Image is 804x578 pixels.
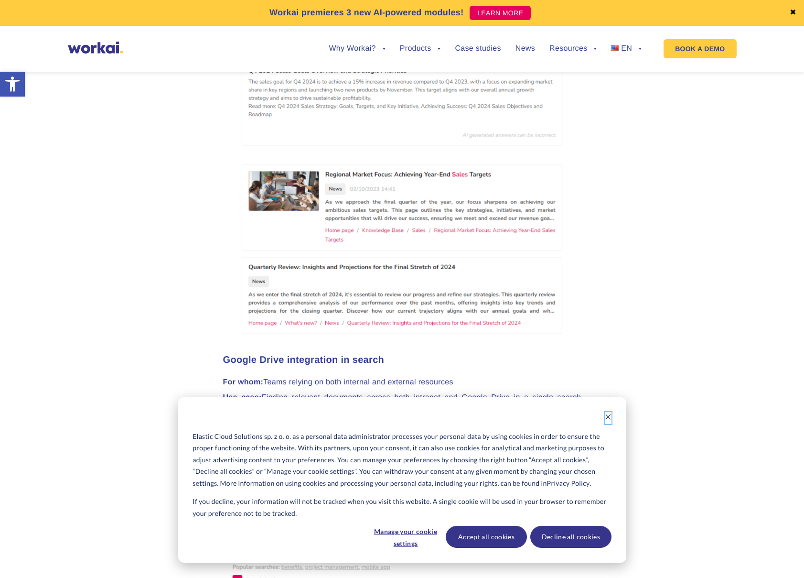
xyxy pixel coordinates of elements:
p: Workai premieres 3 new AI-powered modules! [269,6,464,19]
strong: Google Drive integration in search [223,355,385,365]
iframe: Popup CTA [5,496,263,573]
span: EN [621,44,632,53]
div: Cookie banner [178,397,626,563]
a: EN [611,45,642,53]
p: Teams relying on both internal and external resources Finding relevant documents across both intr... [223,375,581,513]
a: LEARN MORE [470,6,531,20]
strong: For whom: [223,378,264,386]
a: Resources [549,45,597,53]
p: Elastic Cloud Solutions sp. z o. o. as a personal data administrator processes your personal data... [193,431,611,490]
a: ✖ [790,9,796,17]
a: Privacy Policy [547,478,590,490]
button: Dismiss cookie banner [605,412,611,424]
button: Decline all cookies [530,526,611,548]
button: Manage your cookie settings [369,526,442,548]
strong: Use case: [223,393,262,402]
a: Products [400,45,441,53]
a: News [515,45,535,53]
a: BOOK A DEMO [664,39,736,58]
a: Case studies [455,45,501,53]
a: Why Workai? [329,45,385,53]
p: If you decline, your information will not be tracked when you visit this website. A single cookie... [193,496,611,519]
button: Accept all cookies [446,526,527,548]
